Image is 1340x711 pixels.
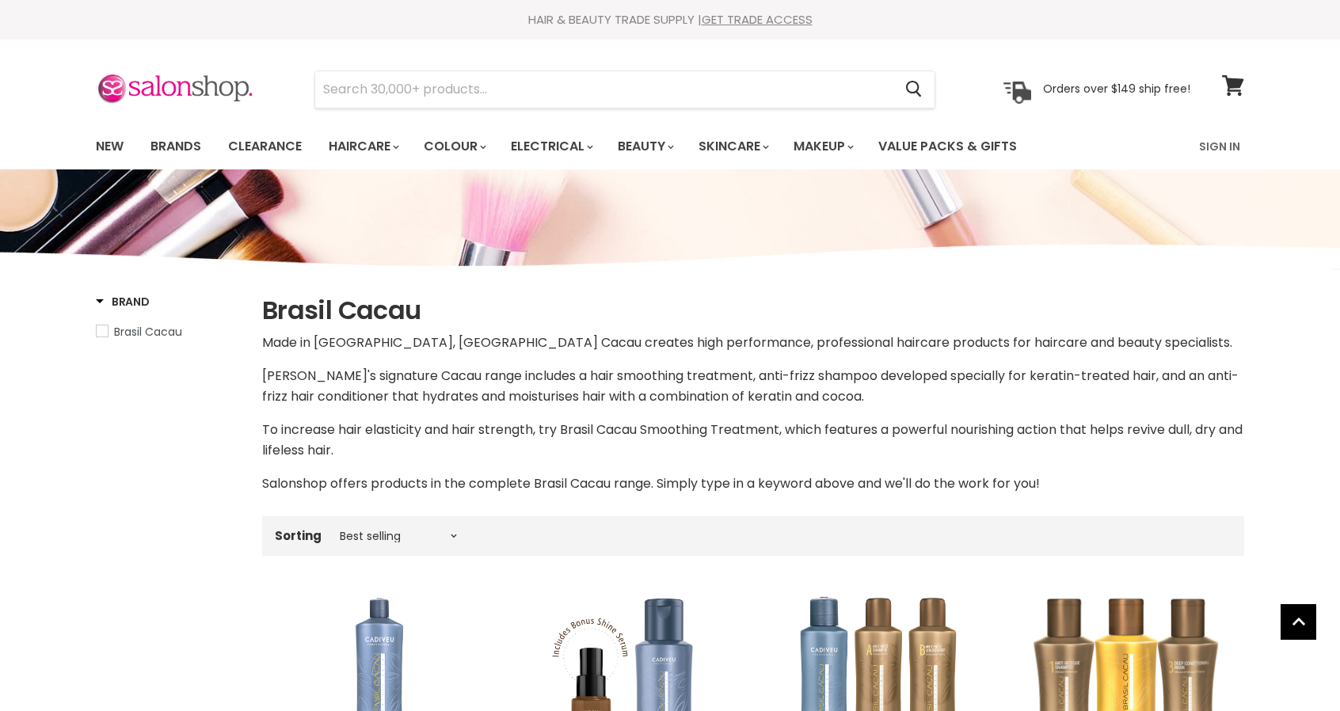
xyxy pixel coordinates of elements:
[96,323,242,340] a: Brasil Cacau
[262,473,1244,494] p: Salonshop offers products in the complete Brasil Cacau range. Simply type in a keyword above and ...
[317,130,409,163] a: Haircare
[84,130,135,163] a: New
[262,420,1244,461] p: To increase hair elasticity and hair strength, try Brasil Cacau Smoothing Treatment, which featur...
[499,130,603,163] a: Electrical
[76,12,1264,28] div: HAIR & BEAUTY TRADE SUPPLY |
[866,130,1029,163] a: Value Packs & Gifts
[262,294,1244,327] h1: Brasil Cacau
[1043,82,1190,96] p: Orders over $149 ship free!
[782,130,863,163] a: Makeup
[893,71,935,108] button: Search
[216,130,314,163] a: Clearance
[262,333,1244,353] p: Made in [GEOGRAPHIC_DATA], [GEOGRAPHIC_DATA] Cacau creates high performance, professional haircar...
[275,529,322,542] label: Sorting
[1190,130,1250,163] a: Sign In
[315,71,893,108] input: Search
[314,70,935,108] form: Product
[262,366,1244,407] p: [PERSON_NAME]'s signature Cacau range includes a hair smoothing treatment, anti-frizz shampoo dev...
[96,294,150,310] h3: Brand
[606,130,683,163] a: Beauty
[412,130,496,163] a: Colour
[687,130,778,163] a: Skincare
[139,130,213,163] a: Brands
[76,124,1264,169] nav: Main
[702,11,813,28] a: GET TRADE ACCESS
[114,324,182,340] span: Brasil Cacau
[84,124,1110,169] ul: Main menu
